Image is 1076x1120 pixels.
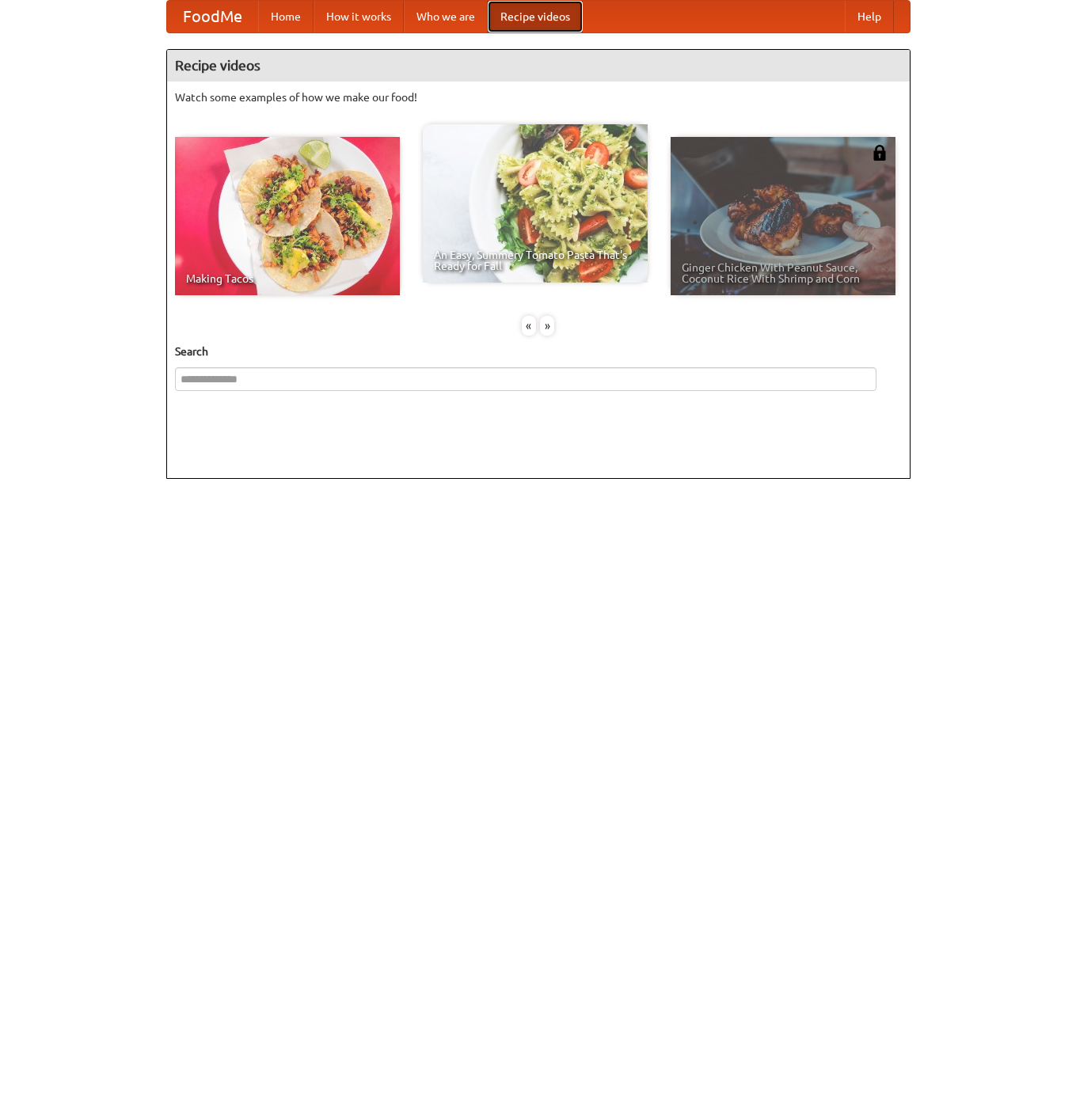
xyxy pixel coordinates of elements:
span: An Easy, Summery Tomato Pasta That's Ready for Fall [434,249,637,271]
div: » [540,316,554,336]
a: How it works [314,1,404,32]
a: Making Tacos [175,137,400,295]
a: FoodMe [167,1,258,32]
a: Home [258,1,314,32]
a: Help [845,1,894,32]
a: Recipe videos [488,1,583,32]
a: Who we are [404,1,488,32]
h5: Search [175,344,902,359]
img: 483408.png [872,145,888,161]
span: Making Tacos [186,273,389,284]
div: « [522,316,536,336]
p: Watch some examples of how we make our food! [175,89,902,105]
h4: Recipe videos [167,50,910,82]
a: An Easy, Summery Tomato Pasta That's Ready for Fall [423,124,648,283]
